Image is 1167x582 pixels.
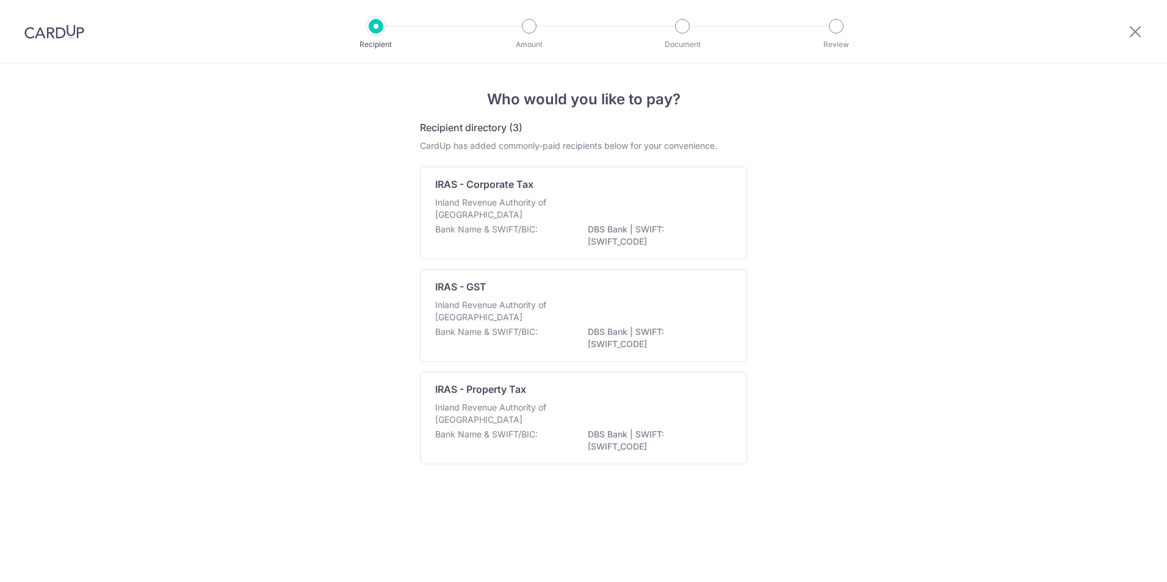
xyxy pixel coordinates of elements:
p: IRAS - Corporate Tax [435,177,533,192]
p: Inland Revenue Authority of [GEOGRAPHIC_DATA] [435,299,565,323]
p: DBS Bank | SWIFT: [SWIFT_CODE] [588,428,724,453]
p: Bank Name & SWIFT/BIC: [435,428,538,440]
p: Inland Revenue Authority of [GEOGRAPHIC_DATA] [435,196,565,221]
p: DBS Bank | SWIFT: [SWIFT_CODE] [588,326,724,350]
p: IRAS - Property Tax [435,382,526,397]
p: Inland Revenue Authority of [GEOGRAPHIC_DATA] [435,401,565,426]
p: Review [791,38,881,51]
p: Bank Name & SWIFT/BIC: [435,223,538,235]
h5: Recipient directory (3) [420,120,522,135]
p: IRAS - GST [435,279,486,294]
p: DBS Bank | SWIFT: [SWIFT_CODE] [588,223,724,248]
h4: Who would you like to pay? [420,88,747,110]
p: Amount [484,38,574,51]
img: CardUp [24,24,84,39]
p: Recipient [331,38,421,51]
p: Document [637,38,728,51]
div: CardUp has added commonly-paid recipients below for your convenience. [420,140,747,152]
p: Bank Name & SWIFT/BIC: [435,326,538,338]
